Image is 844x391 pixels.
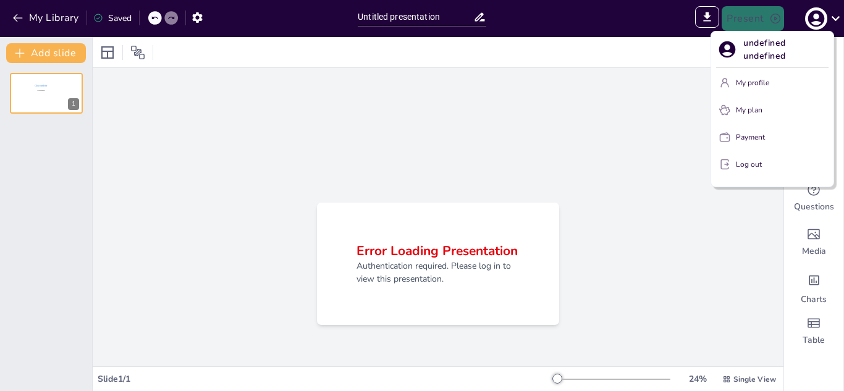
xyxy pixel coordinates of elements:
p: My plan [736,104,762,116]
button: Payment [716,127,829,147]
button: Log out [716,154,829,174]
button: My profile [716,73,829,93]
p: Payment [736,132,765,143]
button: My plan [716,100,829,120]
p: undefined undefined [743,36,829,62]
p: My profile [736,77,769,88]
p: Log out [736,159,762,170]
